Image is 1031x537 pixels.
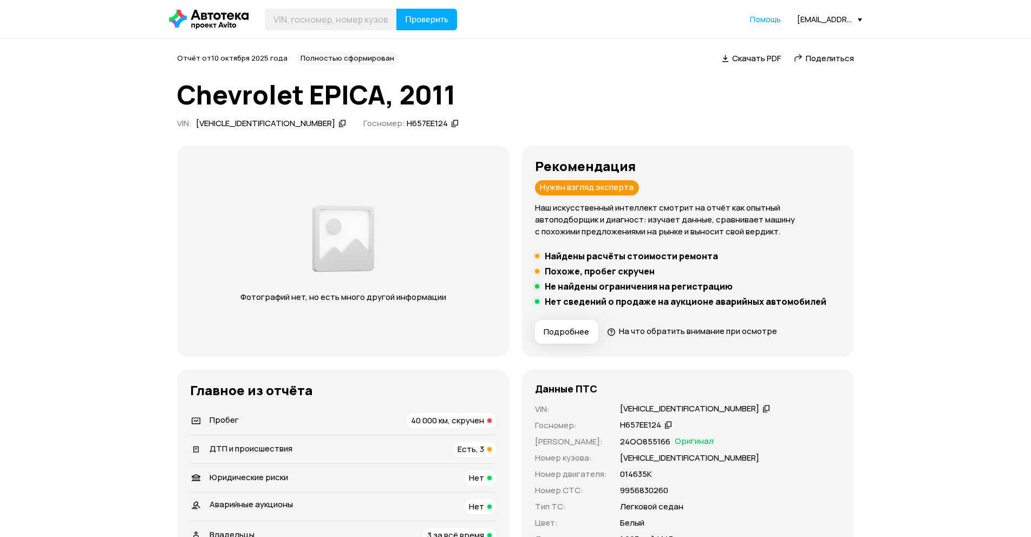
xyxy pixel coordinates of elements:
[620,517,644,529] p: Белый
[750,14,781,24] span: Помощь
[722,53,781,64] a: Скачать PDF
[210,499,293,510] span: Аварийные аукционы
[620,420,661,431] div: Н657ЕЕ124
[535,403,607,415] p: VIN :
[535,517,607,529] p: Цвет :
[675,436,714,448] span: Оригинал
[296,52,399,65] div: Полностью сформирован
[196,118,335,129] div: [VEHICLE_IDENTIFICATION_NUMBER]
[535,501,607,513] p: Тип ТС :
[545,251,718,261] h5: Найдены расчёты стоимости ремонта
[177,53,288,63] span: Отчёт от 10 октября 2025 года
[535,436,607,448] p: [PERSON_NAME] :
[797,14,862,24] div: [EMAIL_ADDRESS][DOMAIN_NAME]
[535,159,841,174] h3: Рекомендация
[535,452,607,464] p: Номер кузова :
[535,180,639,195] div: Нужен взгляд эксперта
[411,415,484,426] span: 40 000 км, скручен
[230,291,456,303] p: Фотографий нет, но есть много другой информации
[620,452,759,464] p: [VEHICLE_IDENTIFICATION_NUMBER]
[407,118,448,129] div: Н657ЕЕ124
[545,296,826,307] h5: Нет сведений о продаже на аукционе аварийных автомобилей
[545,266,655,277] h5: Похоже, пробег скручен
[363,117,405,129] span: Госномер:
[535,420,607,431] p: Госномер :
[794,53,854,64] a: Поделиться
[309,199,377,278] img: 2a3f492e8892fc00.png
[620,468,652,480] p: 014635К
[535,383,597,395] h4: Данные ПТС
[607,325,777,337] a: На что обратить внимание при осмотре
[177,117,192,129] span: VIN :
[177,80,854,109] h1: Chevrolet EPICA, 2011
[469,472,484,483] span: Нет
[620,484,668,496] p: 9956830260
[469,501,484,512] span: Нет
[405,15,448,24] span: Проверить
[190,383,496,398] h3: Главное из отчёта
[806,53,854,64] span: Поделиться
[396,9,457,30] button: Проверить
[544,326,589,337] span: Подробнее
[210,443,292,454] span: ДТП и происшествия
[210,471,288,483] span: Юридические риски
[535,468,607,480] p: Номер двигателя :
[620,436,670,448] p: 24ОО855166
[545,281,733,292] h5: Не найдены ограничения на регистрацию
[535,484,607,496] p: Номер СТС :
[619,325,777,337] span: На что обратить внимание при осмотре
[535,320,598,344] button: Подробнее
[535,202,841,238] p: Наш искусственный интеллект смотрит на отчёт как опытный автоподборщик и диагност: изучает данные...
[458,443,484,455] span: Есть, 3
[620,403,759,415] div: [VEHICLE_IDENTIFICATION_NUMBER]
[210,414,239,425] span: Пробег
[750,14,781,25] a: Помощь
[732,53,781,64] span: Скачать PDF
[265,9,397,30] input: VIN, госномер, номер кузова
[620,501,683,513] p: Легковой седан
